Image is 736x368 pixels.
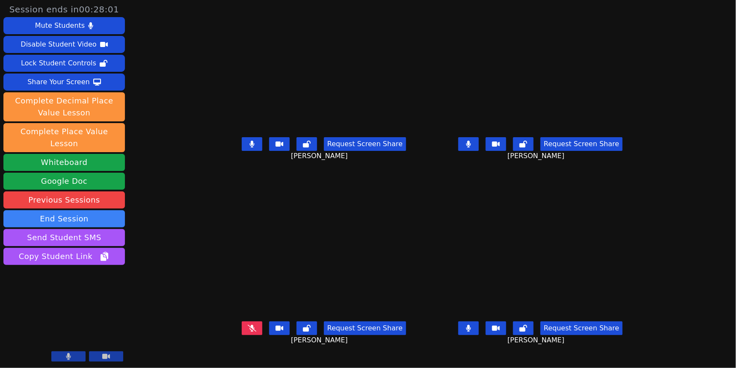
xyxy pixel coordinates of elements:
[21,56,96,70] div: Lock Student Controls
[27,75,90,89] div: Share Your Screen
[540,321,623,335] button: Request Screen Share
[540,137,623,151] button: Request Screen Share
[3,55,125,72] button: Lock Student Controls
[9,3,119,15] span: Session ends in
[3,74,125,91] button: Share Your Screen
[3,17,125,34] button: Mute Students
[3,154,125,171] button: Whiteboard
[3,92,125,121] button: Complete Decimal Place Value Lesson
[3,229,125,246] button: Send Student SMS
[79,4,119,15] time: 00:28:01
[35,19,85,32] div: Mute Students
[3,173,125,190] a: Google Doc
[507,151,567,161] span: [PERSON_NAME]
[3,123,125,152] button: Complete Place Value Lesson
[3,36,125,53] button: Disable Student Video
[291,151,350,161] span: [PERSON_NAME]
[3,248,125,265] button: Copy Student Link
[324,321,406,335] button: Request Screen Share
[324,137,406,151] button: Request Screen Share
[3,210,125,227] button: End Session
[3,191,125,209] a: Previous Sessions
[507,335,567,345] span: [PERSON_NAME]
[19,250,110,262] span: Copy Student Link
[291,335,350,345] span: [PERSON_NAME]
[21,38,96,51] div: Disable Student Video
